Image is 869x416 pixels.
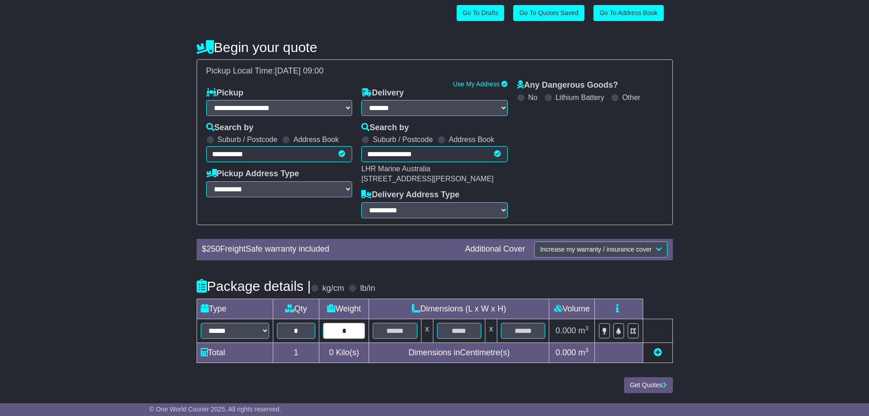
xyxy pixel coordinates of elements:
[485,319,497,342] td: x
[218,135,278,144] label: Suburb / Postcode
[556,348,576,357] span: 0.000
[273,342,319,363] td: 1
[460,244,530,254] div: Additional Cover
[528,93,537,102] label: No
[322,284,344,294] label: kg/cm
[457,5,504,21] a: Go To Drafts
[319,342,369,363] td: Kilo(s)
[556,93,604,102] label: Lithium Battery
[369,299,549,319] td: Dimensions (L x W x H)
[585,325,589,332] sup: 3
[585,347,589,353] sup: 3
[198,244,461,254] div: $ FreightSafe warranty included
[206,88,244,98] label: Pickup
[556,326,576,335] span: 0.000
[293,135,339,144] label: Address Book
[275,66,324,75] span: [DATE] 09:00
[319,299,369,319] td: Weight
[453,80,500,88] a: Use My Address
[513,5,584,21] a: Go To Quotes Saved
[329,348,333,357] span: 0
[360,284,375,294] label: lb/in
[207,244,220,253] span: 250
[624,377,673,393] button: Get Quotes
[549,299,595,319] td: Volume
[273,299,319,319] td: Qty
[369,342,549,363] td: Dimensions in Centimetre(s)
[517,80,618,90] label: Any Dangerous Goods?
[578,326,589,335] span: m
[373,135,433,144] label: Suburb / Postcode
[361,165,430,173] span: LHR Marine Australia
[361,175,494,183] span: [STREET_ADDRESS][PERSON_NAME]
[197,40,673,55] h4: Begin your quote
[593,5,663,21] a: Go To Address Book
[361,88,404,98] label: Delivery
[361,123,409,133] label: Search by
[540,246,651,253] span: Increase my warranty / insurance cover
[622,93,640,102] label: Other
[197,279,311,294] h4: Package details |
[206,169,299,179] label: Pickup Address Type
[421,319,433,342] td: x
[197,299,273,319] td: Type
[206,123,254,133] label: Search by
[202,66,668,76] div: Pickup Local Time:
[449,135,494,144] label: Address Book
[197,342,273,363] td: Total
[150,405,281,413] span: © One World Courier 2025. All rights reserved.
[361,190,459,200] label: Delivery Address Type
[578,348,589,357] span: m
[654,348,662,357] a: Add new item
[534,242,667,258] button: Increase my warranty / insurance cover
